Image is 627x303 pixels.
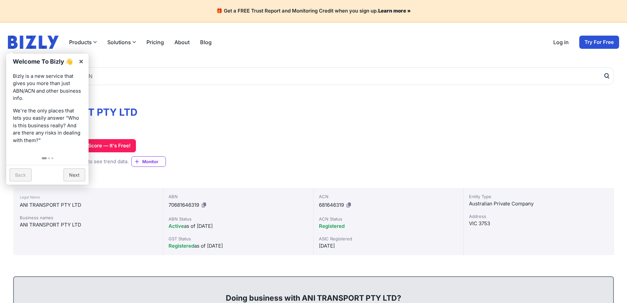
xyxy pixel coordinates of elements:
p: We're the only places that lets you easily answer “Who is this business really? And are there any... [13,107,82,144]
p: Bizly is a new service that gives you more than just ABN/ACN and other business info. [13,73,82,102]
a: Back [10,168,32,181]
a: Next [64,168,85,181]
h1: Welcome To Bizly 👋 [13,57,75,66]
a: × [74,54,89,69]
